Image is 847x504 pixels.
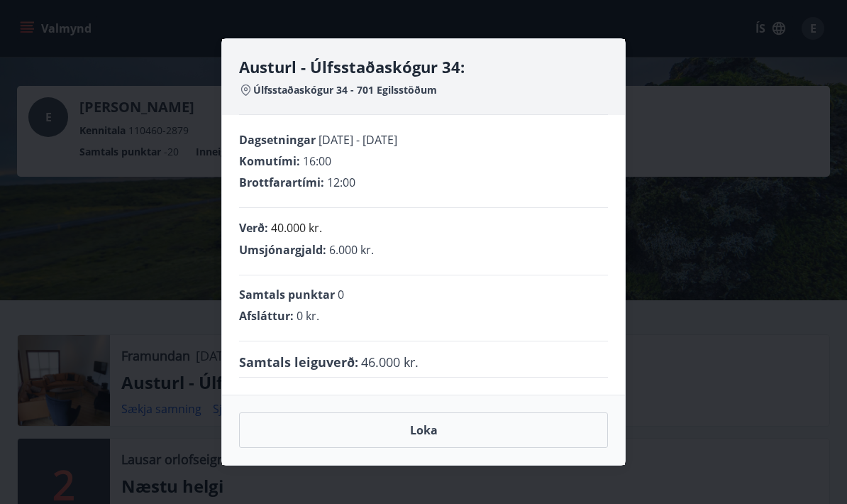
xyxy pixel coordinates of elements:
span: 6.000 kr. [329,242,374,258]
span: 46.000 kr. [361,353,419,371]
span: Dagsetningar [239,132,316,148]
span: Samtals punktar [239,287,335,302]
span: 0 kr. [297,308,319,324]
span: 16:00 [303,153,331,169]
span: Umsjónargjald : [239,242,326,258]
button: Loka [239,412,608,448]
span: Úlfsstaðaskógur 34 - 701 Egilsstöðum [253,83,437,97]
span: Verð : [239,220,268,236]
span: Brottfarartími : [239,175,324,190]
span: [DATE] - [DATE] [319,132,397,148]
span: 12:00 [327,175,355,190]
span: Komutími : [239,153,300,169]
span: Afsláttur : [239,308,294,324]
span: 0 [338,287,344,302]
span: Samtals leiguverð : [239,353,358,371]
h4: Austurl - Úlfsstaðaskógur 34: [239,56,608,77]
p: 40.000 kr. [271,219,322,236]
